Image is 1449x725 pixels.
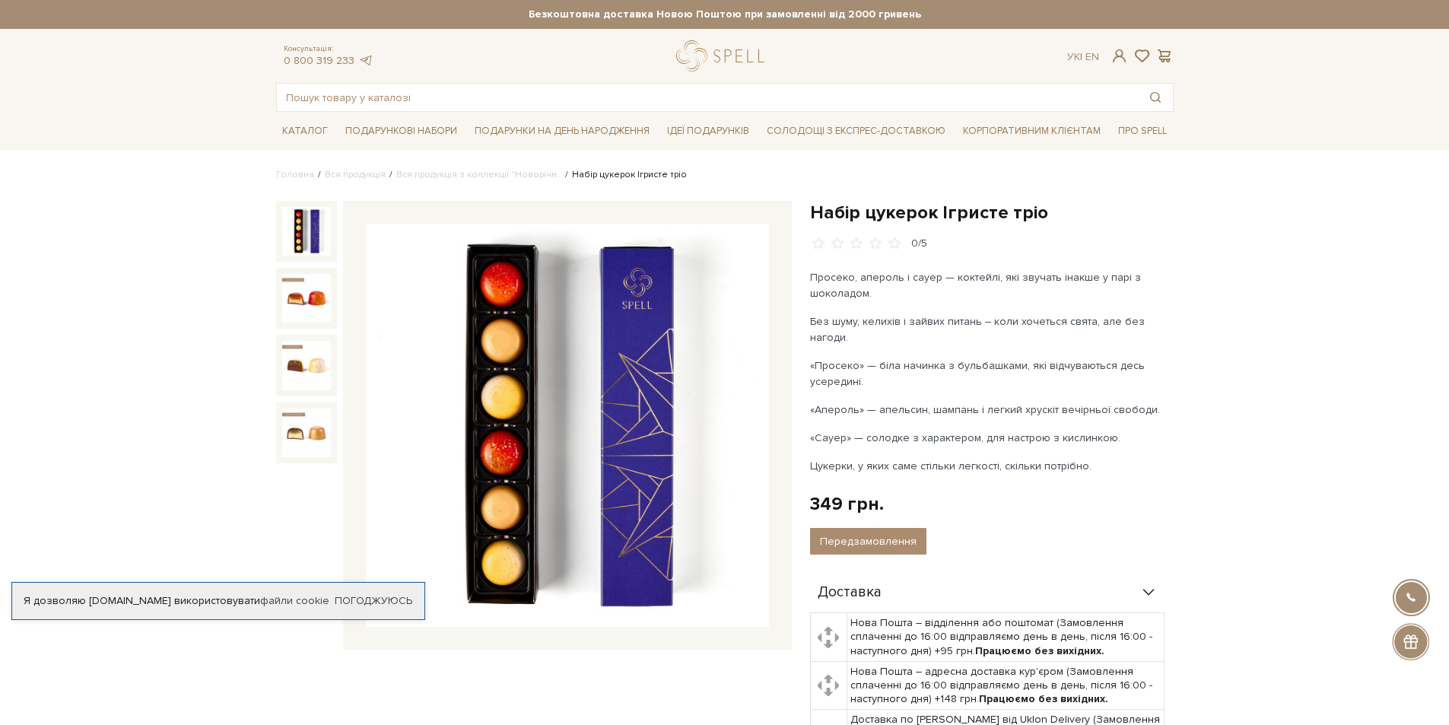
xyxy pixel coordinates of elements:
[358,54,373,67] a: telegram
[1067,50,1099,64] div: Ук
[469,119,656,143] a: Подарунки на День народження
[810,528,926,555] button: Передзамовлення
[761,118,952,144] a: Солодощі з експрес-доставкою
[284,44,373,54] span: Консультація:
[282,341,331,390] img: Набір цукерок Ігристе тріо
[810,201,1174,224] h1: Набір цукерок Ігристе тріо
[847,661,1165,710] td: Нова Пошта – адресна доставка кур'єром (Замовлення сплаченні до 16:00 відправляємо день в день, п...
[335,594,412,608] a: Погоджуюсь
[284,54,354,67] a: 0 800 319 233
[282,274,331,323] img: Набір цукерок Ігристе тріо
[276,8,1174,21] strong: Безкоштовна доставка Новою Поштою при замовленні від 2000 гривень
[396,169,561,180] a: Вся продукція з коллекції "Новорічн..
[260,594,329,607] a: файли cookie
[847,613,1165,662] td: Нова Пошта – відділення або поштомат (Замовлення сплаченні до 16:00 відправляємо день в день, піс...
[1138,84,1173,111] button: Пошук товару у каталозі
[911,237,927,251] div: 0/5
[661,119,755,143] a: Ідеї подарунків
[277,84,1138,111] input: Пошук товару у каталозі
[276,119,334,143] a: Каталог
[975,644,1104,657] b: Працюємо без вихідних.
[1080,50,1082,63] span: |
[561,168,687,182] li: Набір цукерок Ігристе тріо
[366,224,769,627] img: Набір цукерок Ігристе тріо
[810,358,1167,390] p: «Просеко» — біла начинка з бульбашками, які відчуваються десь усередині.
[810,402,1167,418] p: «Апероль» — апельсин, шампань і легкий хрускіт вечірньої свободи.
[810,458,1167,474] p: Цукерки, у яких саме стільки легкості, скільки потрібно.
[810,269,1167,301] p: Просеко, апероль і сауер — коктейлі, які звучать інакше у парі з шоколадом.
[957,119,1107,143] a: Корпоративним клієнтам
[12,594,424,608] div: Я дозволяю [DOMAIN_NAME] використовувати
[818,586,882,599] span: Доставка
[276,169,314,180] a: Головна
[810,430,1167,446] p: «Сауер» — солодке з характером, для настрою з кислинкою.
[810,492,884,516] div: 349 грн.
[282,409,331,457] img: Набір цукерок Ігристе тріо
[676,40,771,72] a: logo
[1112,119,1173,143] a: Про Spell
[810,313,1167,345] p: Без шуму, келихів і зайвих питань – коли хочеться свята, але без нагоди.
[282,207,331,256] img: Набір цукерок Ігристе тріо
[325,169,386,180] a: Вся продукція
[339,119,463,143] a: Подарункові набори
[1085,50,1099,63] a: En
[979,692,1108,705] b: Працюємо без вихідних.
